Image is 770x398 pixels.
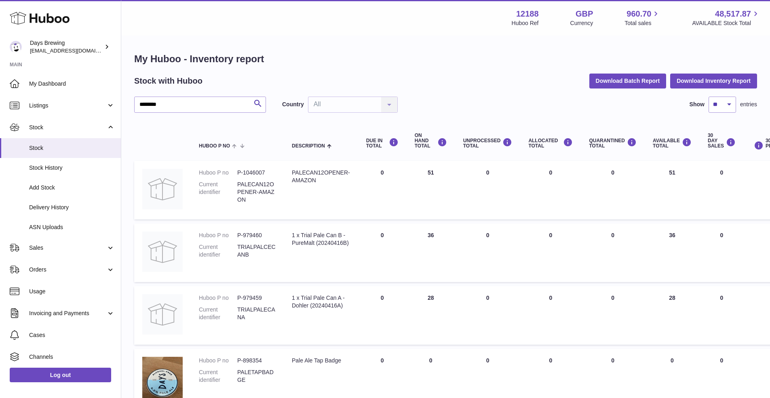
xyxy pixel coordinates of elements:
td: 28 [645,286,700,345]
span: [EMAIL_ADDRESS][DOMAIN_NAME] [30,47,119,54]
span: Total sales [624,19,660,27]
dt: Current identifier [199,306,237,321]
span: 48,517.87 [715,8,751,19]
div: ON HAND Total [415,133,447,149]
span: Description [292,143,325,149]
div: UNPROCESSED Total [463,138,513,149]
label: Country [282,101,304,108]
dt: Current identifier [199,369,237,384]
div: ALLOCATED Total [528,138,573,149]
td: 36 [645,223,700,282]
div: QUARANTINED Total [589,138,637,149]
dd: PALECAN12OPENER-AMAZON [237,181,276,204]
a: Log out [10,368,111,382]
strong: GBP [576,8,593,19]
td: 0 [700,161,744,219]
td: 0 [358,223,407,282]
span: Cases [29,331,115,339]
div: 30 DAY SALES [708,133,736,149]
span: AVAILABLE Stock Total [692,19,760,27]
div: 1 x Trial Pale Can A - Dohler (20240416A) [292,294,350,310]
dd: P-898354 [237,357,276,364]
td: 36 [407,223,455,282]
span: Add Stock [29,184,115,192]
div: PALECAN12OPENER-AMAZON [292,169,350,184]
div: Currency [570,19,593,27]
h2: Stock with Huboo [134,76,203,86]
div: Pale Ale Tap Badge [292,357,350,364]
dt: Huboo P no [199,357,237,364]
button: Download Batch Report [589,74,667,88]
div: DUE IN TOTAL [366,138,399,149]
span: 0 [611,169,614,176]
span: 960.70 [627,8,651,19]
span: Huboo P no [199,143,230,149]
td: 0 [700,223,744,282]
span: entries [740,101,757,108]
td: 0 [520,223,581,282]
td: 0 [358,286,407,345]
div: 1 x Trial Pale Can B - PureMalt (20240416B) [292,232,350,247]
span: Invoicing and Payments [29,310,106,317]
dt: Huboo P no [199,232,237,239]
span: 0 [611,295,614,301]
span: Stock [29,144,115,152]
dt: Huboo P no [199,169,237,177]
td: 0 [358,161,407,219]
td: 51 [645,161,700,219]
dd: PALETAPBADGE [237,369,276,384]
a: 48,517.87 AVAILABLE Stock Total [692,8,760,27]
img: product image [142,169,183,209]
dd: P-979460 [237,232,276,239]
dd: P-1046007 [237,169,276,177]
dd: P-979459 [237,294,276,302]
span: Sales [29,244,106,252]
td: 0 [455,286,521,345]
dt: Current identifier [199,243,237,259]
strong: 12188 [516,8,539,19]
label: Show [690,101,705,108]
span: Stock History [29,164,115,172]
td: 0 [700,286,744,345]
span: Channels [29,353,115,361]
td: 51 [407,161,455,219]
td: 28 [407,286,455,345]
dt: Huboo P no [199,294,237,302]
div: Huboo Ref [512,19,539,27]
img: helena@daysbrewing.com [10,41,22,53]
div: AVAILABLE Total [653,138,692,149]
span: Usage [29,288,115,295]
span: Stock [29,124,106,131]
span: Orders [29,266,106,274]
button: Download Inventory Report [670,74,757,88]
td: 0 [455,223,521,282]
h1: My Huboo - Inventory report [134,53,757,65]
td: 0 [520,286,581,345]
dd: TRIALPALECANA [237,306,276,321]
dd: TRIALPALCECANB [237,243,276,259]
span: Delivery History [29,204,115,211]
dt: Current identifier [199,181,237,204]
td: 0 [520,161,581,219]
span: 0 [611,357,614,364]
a: 960.70 Total sales [624,8,660,27]
span: My Dashboard [29,80,115,88]
div: Days Brewing [30,39,103,55]
span: ASN Uploads [29,223,115,231]
span: Listings [29,102,106,110]
span: 0 [611,232,614,238]
img: product image [142,294,183,335]
td: 0 [455,161,521,219]
img: product image [142,232,183,272]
